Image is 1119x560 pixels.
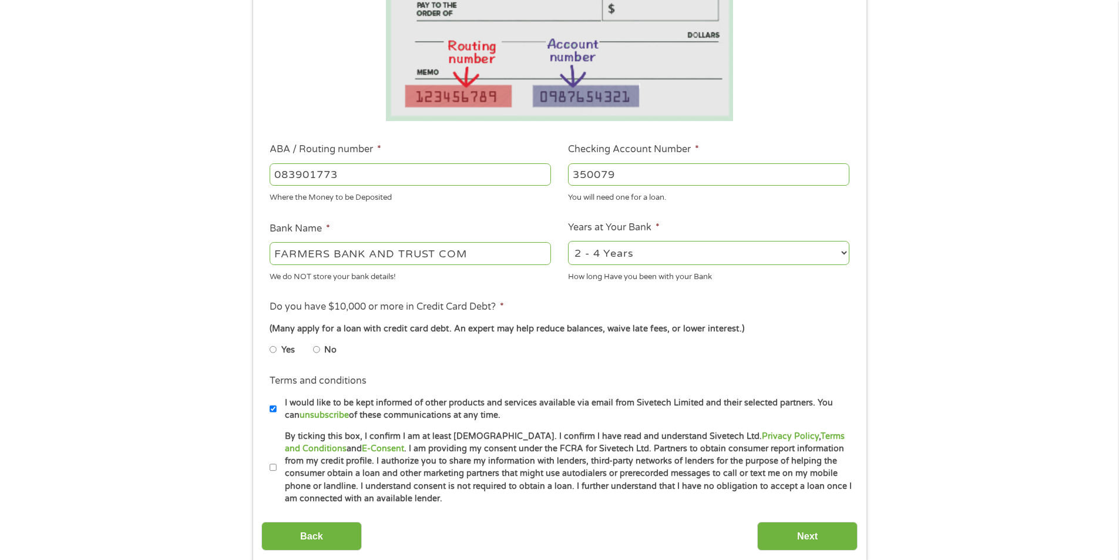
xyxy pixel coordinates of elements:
[568,222,660,234] label: Years at Your Bank
[281,344,295,357] label: Yes
[568,143,699,156] label: Checking Account Number
[270,323,849,336] div: (Many apply for a loan with credit card debt. An expert may help reduce balances, waive late fees...
[568,188,849,204] div: You will need one for a loan.
[277,430,853,505] label: By ticking this box, I confirm I am at least [DEMOGRAPHIC_DATA]. I confirm I have read and unders...
[270,375,367,387] label: Terms and conditions
[277,397,853,422] label: I would like to be kept informed of other products and services available via email from Sivetech...
[270,163,551,186] input: 263177916
[270,143,381,156] label: ABA / Routing number
[568,163,849,186] input: 345634636
[270,301,504,313] label: Do you have $10,000 or more in Credit Card Debt?
[568,267,849,283] div: How long Have you been with your Bank
[261,522,362,551] input: Back
[285,431,845,454] a: Terms and Conditions
[362,444,404,454] a: E-Consent
[300,410,349,420] a: unsubscribe
[270,188,551,204] div: Where the Money to be Deposited
[762,431,819,441] a: Privacy Policy
[324,344,337,357] label: No
[270,223,330,235] label: Bank Name
[270,267,551,283] div: We do NOT store your bank details!
[757,522,858,551] input: Next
